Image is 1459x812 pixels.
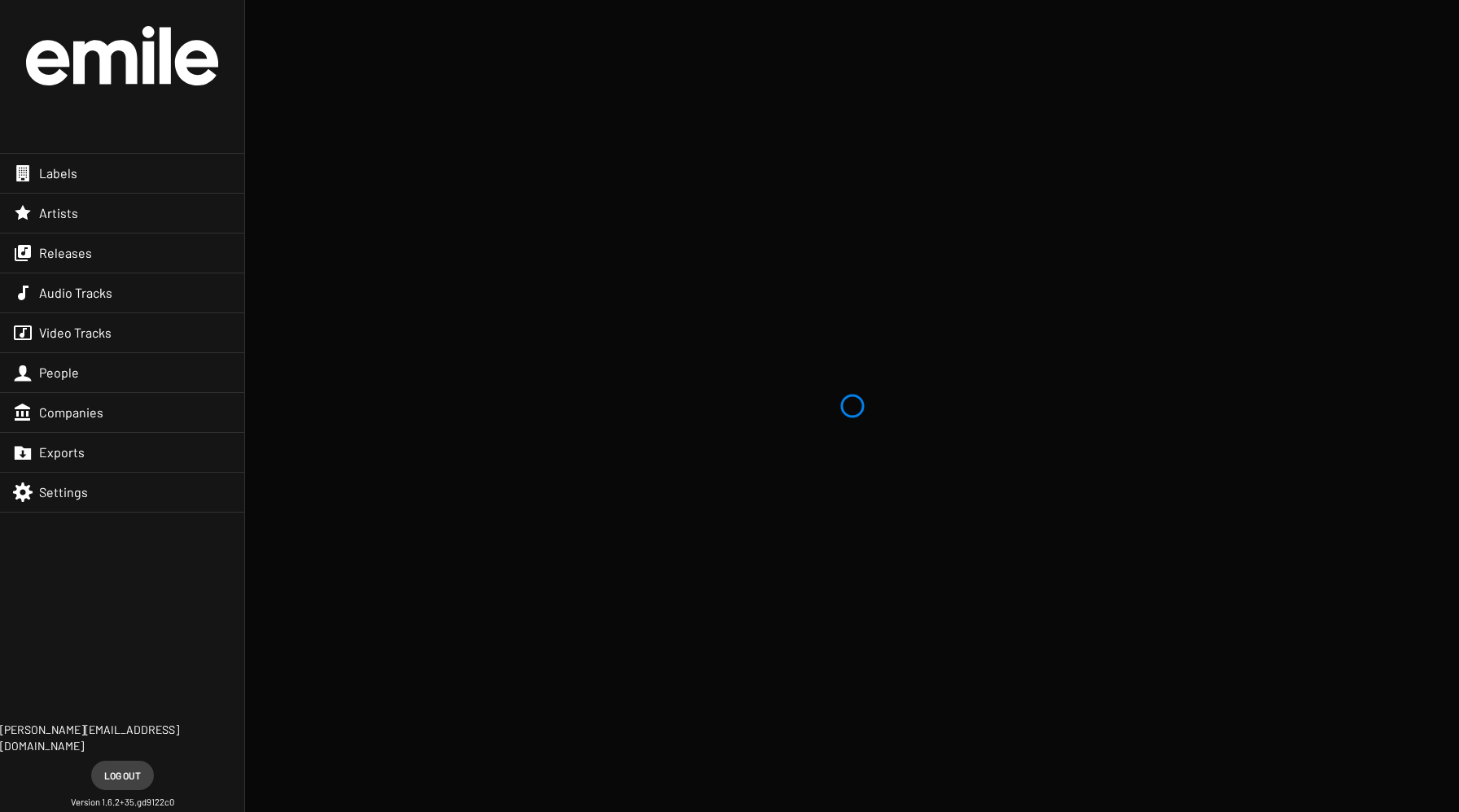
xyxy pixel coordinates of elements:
[39,205,78,221] span: Artists
[39,444,85,461] span: Exports
[71,797,174,809] small: Version 1.6.2+35.gd9122c0
[39,484,88,500] span: Settings
[26,26,218,85] img: grand-official-logo.svg
[39,325,112,341] span: Video Tracks
[39,285,112,301] span: Audio Tracks
[39,245,92,261] span: Releases
[91,761,154,790] button: Log out
[104,761,141,790] span: Log out
[39,365,79,381] span: People
[39,165,77,181] span: Labels
[39,404,103,421] span: Companies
